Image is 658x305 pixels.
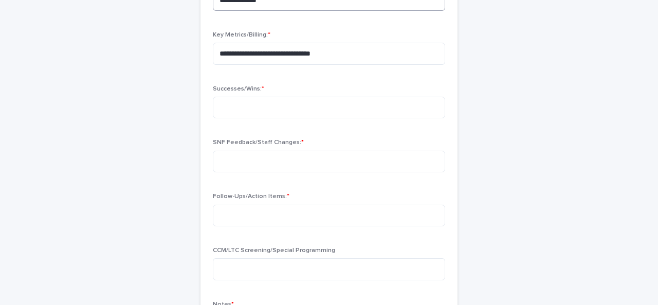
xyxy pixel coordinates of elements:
span: SNF Feedback/Staff Changes: [213,139,304,146]
span: Key Metrics/Billing: [213,32,270,38]
span: Follow-Ups/Action Items: [213,193,289,200]
span: Successes/Wins: [213,86,264,92]
span: CCM/LTC Screening/Special Programming [213,247,335,254]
